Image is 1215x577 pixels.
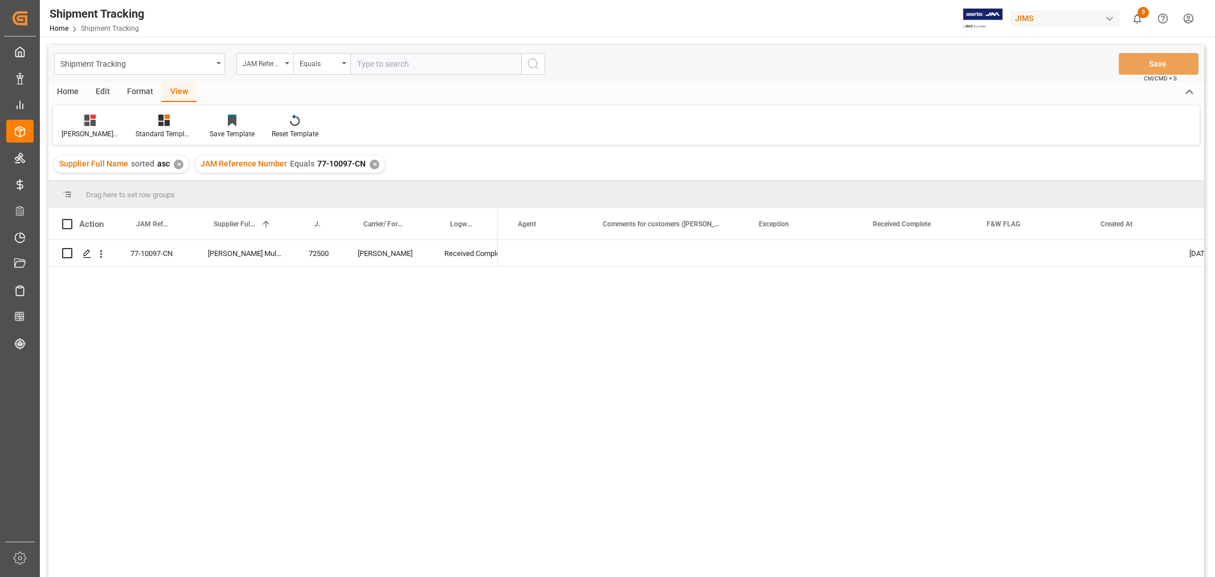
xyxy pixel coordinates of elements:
div: JAM Reference Number [243,56,281,69]
div: Shipment Tracking [60,56,212,70]
div: 72500 [295,240,344,266]
img: Exertis%20JAM%20-%20Email%20Logo.jpg_1722504956.jpg [963,9,1003,29]
span: asc [157,159,170,168]
button: Save [1119,53,1198,75]
div: [PERSON_NAME] Multimedia [GEOGRAPHIC_DATA] [194,240,295,266]
span: Equals [290,159,314,168]
input: Type to search [350,53,521,75]
span: Created At [1101,220,1132,228]
span: Comments for customers ([PERSON_NAME]) [603,220,721,228]
div: View [162,83,197,102]
span: 77-10097-CN [317,159,366,168]
div: Received Complete [444,241,484,267]
span: 5 [1138,7,1149,18]
div: ✕ [174,160,183,169]
div: Action [79,219,104,229]
div: ✕ [370,160,379,169]
button: show 5 new notifications [1124,6,1150,31]
span: Supplier Full Name [59,159,128,168]
span: Carrier/ Forwarder Name [363,220,407,228]
span: Ctrl/CMD + S [1144,74,1177,83]
div: Press SPACE to select this row. [48,240,498,267]
button: search button [521,53,545,75]
span: Logward Status [450,220,474,228]
div: Reset Template [272,129,318,139]
span: Exception [759,220,789,228]
div: [PERSON_NAME] [344,240,431,266]
div: JIMS [1011,10,1120,27]
span: JAM Reference Number [136,220,170,228]
button: JIMS [1011,7,1124,29]
button: open menu [54,53,225,75]
button: open menu [236,53,293,75]
div: Format [118,83,162,102]
span: Drag here to set row groups [86,190,175,199]
div: Standard Templates [136,129,193,139]
div: Shipment Tracking [50,5,144,22]
div: Save Template [210,129,255,139]
span: F&W FLAG [987,220,1020,228]
div: Edit [87,83,118,102]
button: open menu [293,53,350,75]
a: Home [50,25,68,32]
span: Agent [518,220,536,228]
div: Home [48,83,87,102]
div: 77-10097-CN [117,240,194,266]
span: Received Complete [873,220,931,228]
button: Help Center [1150,6,1176,31]
div: [PERSON_NAME]'s tracking all # _5 [62,129,118,139]
div: Equals [300,56,338,69]
span: JAM Shipment Number [314,220,320,228]
span: JAM Reference Number [201,159,287,168]
span: sorted [131,159,154,168]
span: Supplier Full Name [214,220,256,228]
